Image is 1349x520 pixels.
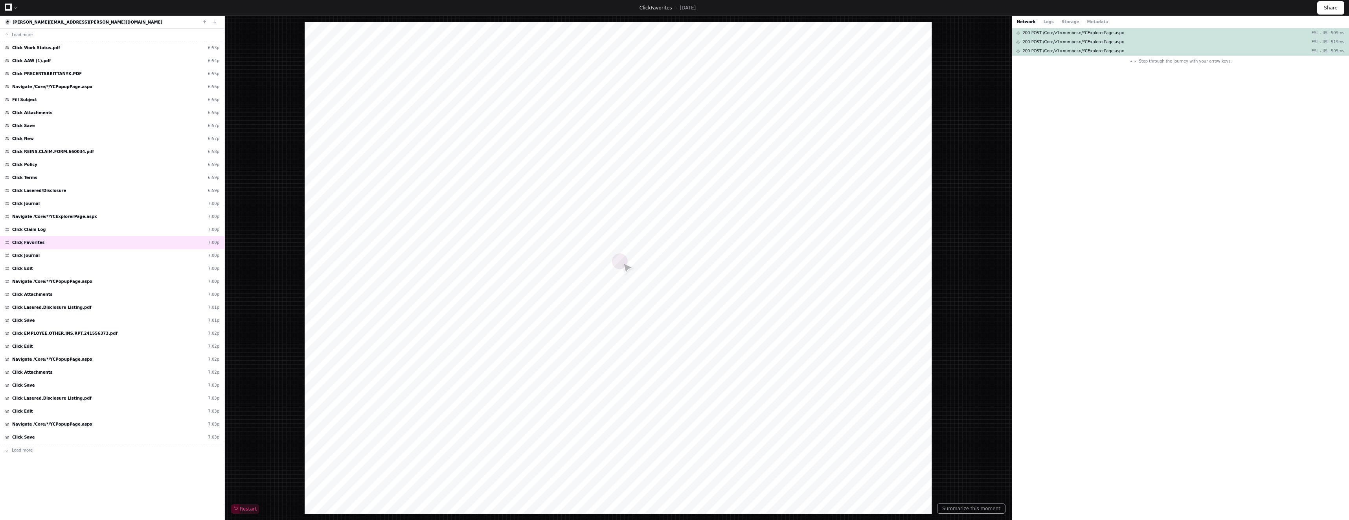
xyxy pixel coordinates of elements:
[1017,19,1036,25] button: Network
[937,503,1005,514] button: Summarize this moment
[6,20,11,25] img: 11.svg
[12,58,51,64] span: Click AAW (1).pdf
[12,149,94,155] span: Click REINS.CLAIM.FORM.660034.pdf
[12,97,37,103] span: Fill Subject
[651,5,672,11] span: Favorites
[208,240,219,245] div: 7:00p
[1044,19,1054,25] button: Logs
[12,421,92,427] span: Navigate /Core/*/YCPopupPage.aspx
[208,317,219,323] div: 7:01p
[208,45,219,51] div: 6:53p
[208,266,219,271] div: 7:00p
[12,408,33,414] span: Click Edit
[208,162,219,168] div: 6:59p
[1087,19,1108,25] button: Metadata
[208,253,219,258] div: 7:00p
[12,395,92,401] span: Click Lasered.Disclosure Listing.pdf
[208,123,219,129] div: 6:57p
[12,447,33,453] span: Load more
[208,382,219,388] div: 7:03p
[208,227,219,232] div: 7:00p
[1022,39,1124,45] span: 200 POST /Core/v1<number>/YCExplorerPage.aspx
[208,278,219,284] div: 7:00p
[12,304,92,310] span: Click Lasered.Disclosure Listing.pdf
[12,188,66,194] span: Click Lasered/Disclosure
[208,408,219,414] div: 7:03p
[208,97,219,103] div: 6:56p
[12,369,52,375] span: Click Attachments
[1139,58,1231,64] span: Step through the journey with your arrow keys.
[231,504,259,514] button: Restart
[12,291,52,297] span: Click Attachments
[12,240,45,245] span: Click Favorites
[12,136,34,142] span: Click New
[208,84,219,90] div: 6:56p
[1329,39,1344,45] p: 519ms
[12,434,35,440] span: Click Save
[12,278,92,284] span: Navigate /Core/*/YCPopupPage.aspx
[12,356,92,362] span: Navigate /Core/*/YCPopupPage.aspx
[12,110,52,116] span: Click Attachments
[208,343,219,349] div: 7:02p
[12,330,118,336] span: Click EMPLOYEE.OTHER.INS.RPT.241556373.pdf
[208,136,219,142] div: 6:57p
[233,506,257,512] span: Restart
[1317,1,1344,15] button: Share
[1307,39,1329,45] p: ESL - IISI
[12,45,60,51] span: Click Work Status.pdf
[640,5,651,11] span: Click
[1329,30,1344,36] p: 509ms
[12,227,46,232] span: Click Claim Log
[12,32,33,38] span: Load more
[12,175,37,181] span: Click Terms
[208,71,219,77] div: 6:55p
[680,5,696,11] p: [DATE]
[208,214,219,219] div: 7:00p
[208,434,219,440] div: 7:03p
[12,201,40,207] span: Click Journal
[208,330,219,336] div: 7:02p
[12,382,35,388] span: Click Save
[1307,48,1329,54] p: ESL - IISI
[208,175,219,181] div: 6:59p
[208,149,219,155] div: 6:58p
[208,369,219,375] div: 7:02p
[12,253,40,258] span: Click Journal
[208,291,219,297] div: 7:00p
[1307,30,1329,36] p: ESL - IISI
[1022,30,1124,36] span: 200 POST /Core/v1<number>/YCExplorerPage.aspx
[208,421,219,427] div: 7:03p
[12,71,82,77] span: Click PRECERTSBRITTANYK.PDF
[12,266,33,271] span: Click Edit
[12,317,35,323] span: Click Save
[208,201,219,207] div: 7:00p
[12,162,37,168] span: Click Policy
[208,304,219,310] div: 7:01p
[12,84,92,90] span: Navigate /Core/*/YCPopupPage.aspx
[208,58,219,64] div: 6:54p
[208,395,219,401] div: 7:03p
[208,356,219,362] div: 7:02p
[12,343,33,349] span: Click Edit
[208,110,219,116] div: 6:56p
[12,214,97,219] span: Navigate /Core/*/YCExplorerPage.aspx
[1022,48,1124,54] span: 200 POST /Core/v1<number>/YCExplorerPage.aspx
[1062,19,1079,25] button: Storage
[12,123,35,129] span: Click Save
[208,188,219,194] div: 6:59p
[13,20,162,24] a: [PERSON_NAME][EMAIL_ADDRESS][PERSON_NAME][DOMAIN_NAME]
[1329,48,1344,54] p: 505ms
